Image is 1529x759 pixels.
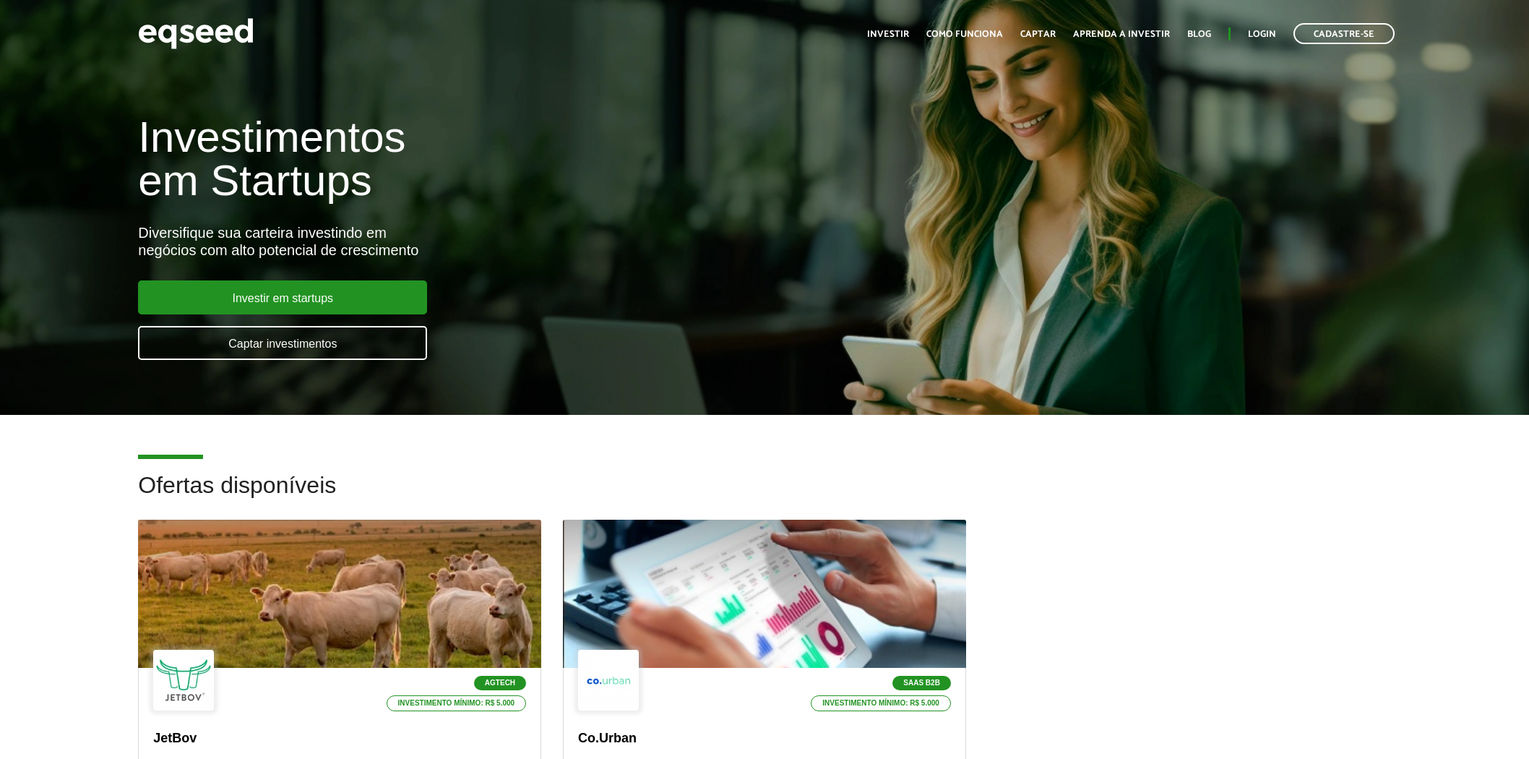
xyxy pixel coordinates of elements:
[474,676,526,690] p: Agtech
[1187,30,1211,39] a: Blog
[138,326,427,360] a: Captar investimentos
[1020,30,1056,39] a: Captar
[153,731,526,747] p: JetBov
[138,116,881,202] h1: Investimentos em Startups
[387,695,527,711] p: Investimento mínimo: R$ 5.000
[926,30,1003,39] a: Como funciona
[138,14,254,53] img: EqSeed
[578,731,951,747] p: Co.Urban
[1073,30,1170,39] a: Aprenda a investir
[867,30,909,39] a: Investir
[892,676,951,690] p: SaaS B2B
[1248,30,1276,39] a: Login
[138,280,427,314] a: Investir em startups
[1293,23,1395,44] a: Cadastre-se
[811,695,951,711] p: Investimento mínimo: R$ 5.000
[138,224,881,259] div: Diversifique sua carteira investindo em negócios com alto potencial de crescimento
[138,473,1390,520] h2: Ofertas disponíveis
